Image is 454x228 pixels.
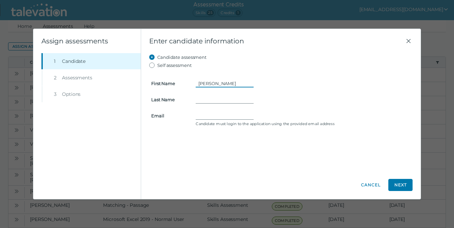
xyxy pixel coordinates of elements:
[147,113,192,118] label: Email
[147,97,192,102] label: Last Name
[157,53,206,61] label: Candidate assessment
[196,121,411,126] clr-control-helper: Candidate must login to the application using the provided email address
[157,61,192,69] label: Self assessment
[147,81,192,86] label: First Name
[359,179,383,191] button: Cancel
[43,53,141,69] button: 1Candidate
[41,53,141,102] nav: Wizard steps
[404,37,413,45] button: Close
[388,179,413,191] button: Next
[41,37,108,45] clr-wizard-title: Assign assessments
[149,37,404,45] span: Enter candidate information
[62,58,86,65] span: Candidate
[54,58,59,65] div: 1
